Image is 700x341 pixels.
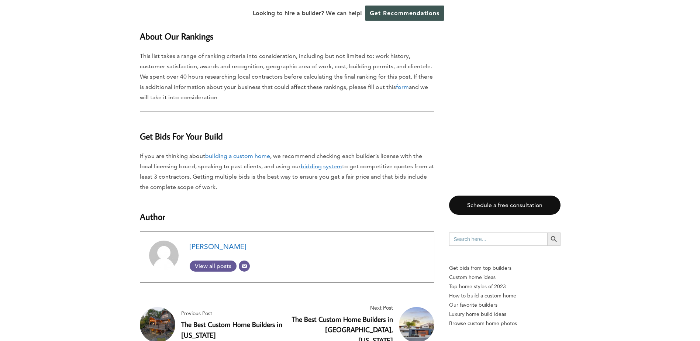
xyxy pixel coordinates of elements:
a: How to build a custom home [449,291,561,300]
a: The Best Custom Home Builders in [US_STATE] [181,320,282,340]
a: building a custom home [205,152,270,159]
u: bidding [301,163,322,170]
h3: Author [140,201,434,223]
span: Next Post [290,303,393,313]
a: Get Recommendations [365,6,444,21]
a: Luxury home build ideas [449,310,561,319]
span: View all posts [190,262,237,269]
a: Schedule a free consultation [449,196,561,215]
b: About Our Rankings [140,30,213,42]
a: form [396,83,409,90]
p: If you are thinking about , we recommend checking each builder’s license with the local licensing... [140,151,434,192]
input: Search here... [449,232,547,246]
u: system [323,163,342,170]
p: Get bids from top builders [449,263,561,273]
a: View all posts [190,261,237,272]
a: Browse custom home photos [449,319,561,328]
iframe: Drift Widget Chat Controller [558,288,691,332]
a: [PERSON_NAME] [190,242,246,251]
svg: Search [550,235,558,243]
img: Adam Scharf [149,241,179,270]
b: Get Bids For Your Build [140,130,223,142]
span: Previous Post [181,309,284,318]
a: Email [239,261,250,272]
p: This list takes a range of ranking criteria into consideration, including but not limited to: wor... [140,51,434,103]
a: Our favorite builders [449,300,561,310]
a: Top home styles of 2023 [449,282,561,291]
a: Custom home ideas [449,273,561,282]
